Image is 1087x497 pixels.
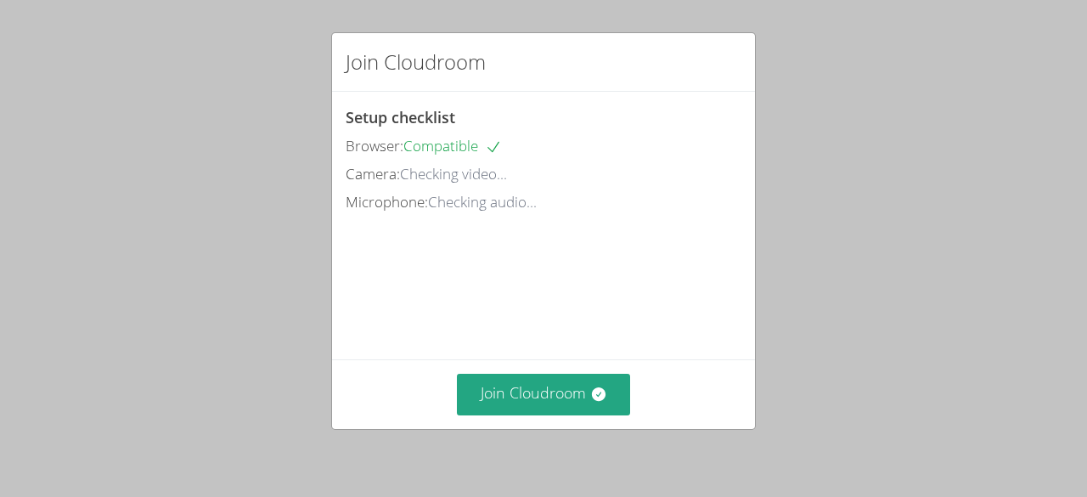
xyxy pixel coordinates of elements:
[346,192,428,212] span: Microphone:
[428,192,537,212] span: Checking audio...
[346,164,400,184] span: Camera:
[346,47,486,77] h2: Join Cloudroom
[457,374,631,415] button: Join Cloudroom
[346,107,455,127] span: Setup checklist
[400,164,507,184] span: Checking video...
[403,136,502,155] span: Compatible
[346,136,403,155] span: Browser:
